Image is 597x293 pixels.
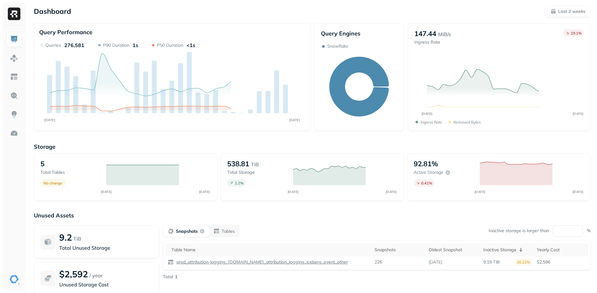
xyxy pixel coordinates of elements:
[10,275,18,284] img: Singular
[227,169,287,175] p: Total storage
[34,212,591,219] p: Unused Assets
[10,92,18,100] img: Query Explorer
[321,30,397,37] p: Query Engines
[587,228,591,234] p: %
[34,7,71,16] p: Dashboard
[59,232,72,243] p: 9.2
[572,190,583,194] tspan: [DATE]
[133,42,138,48] p: 1s
[414,159,438,168] p: 92.81%
[59,281,153,288] p: Unused Storage Cost
[374,259,382,265] p: 226
[101,190,112,194] tspan: [DATE]
[175,274,177,280] p: 1
[545,6,591,17] button: Last 2 weeks
[421,112,432,116] tspan: [DATE]
[186,42,195,48] p: <1s
[64,42,84,48] p: 276,581
[45,42,61,48] p: Queries
[429,259,442,265] p: [DATE]
[421,181,432,185] p: 0.41 %
[103,42,129,48] p: P90 Duration
[171,247,369,253] div: Table Name
[10,54,18,62] img: Assets
[287,190,298,194] tspan: [DATE]
[537,259,586,265] p: $2,596
[537,247,586,253] div: Yearly Cost
[8,8,20,20] img: Ryft
[414,169,443,175] p: Active storage
[40,159,45,168] p: 5
[327,43,348,49] p: Snowflake
[10,35,18,43] img: Dashboard
[222,228,235,234] p: Tables
[168,259,174,265] img: table
[571,31,582,35] p: 19.1 %
[474,190,485,194] tspan: [DATE]
[385,190,396,194] tspan: [DATE]
[59,244,153,252] p: Total Unused Storage
[227,159,249,168] p: 538.81
[421,120,442,125] p: Ingress Rate
[44,118,55,122] tspan: [DATE]
[235,181,244,185] p: 2.2 %
[374,247,424,253] div: Snapshots
[89,272,103,279] p: / year
[176,228,198,234] p: Snapshots
[175,259,348,265] p: prod_attribution-logging_[DOMAIN_NAME]_attribution_logging_iceberg_event_other
[39,29,92,36] p: Query Performance
[572,112,583,116] tspan: [DATE]
[429,247,478,253] div: Oldest Snapshot
[199,190,210,194] tspan: [DATE]
[59,269,88,280] p: $2,592
[174,259,348,265] a: prod_attribution-logging_[DOMAIN_NAME]_attribution_logging_iceberg_event_other
[483,259,500,265] p: 9.19 TiB
[10,129,18,137] img: Optimization
[558,8,585,14] p: Last 2 weeks
[163,274,173,280] p: Total
[414,29,436,38] p: 147.44
[453,120,481,125] p: Removed bytes
[44,181,62,185] p: No change
[10,110,18,119] img: Insights
[40,169,100,175] p: Total tables
[157,42,183,48] p: P50 Duration
[73,235,81,242] p: TiB
[414,39,451,45] p: Ingress Rate
[489,228,549,234] p: Inactive storage is larger than
[515,259,532,265] p: 26.22%
[483,247,516,253] p: Inactive Storage
[251,161,259,168] p: TiB
[438,30,451,38] p: MiB/s
[289,118,300,122] tspan: [DATE]
[10,73,18,81] img: Asset Explorer
[34,143,591,150] p: Storage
